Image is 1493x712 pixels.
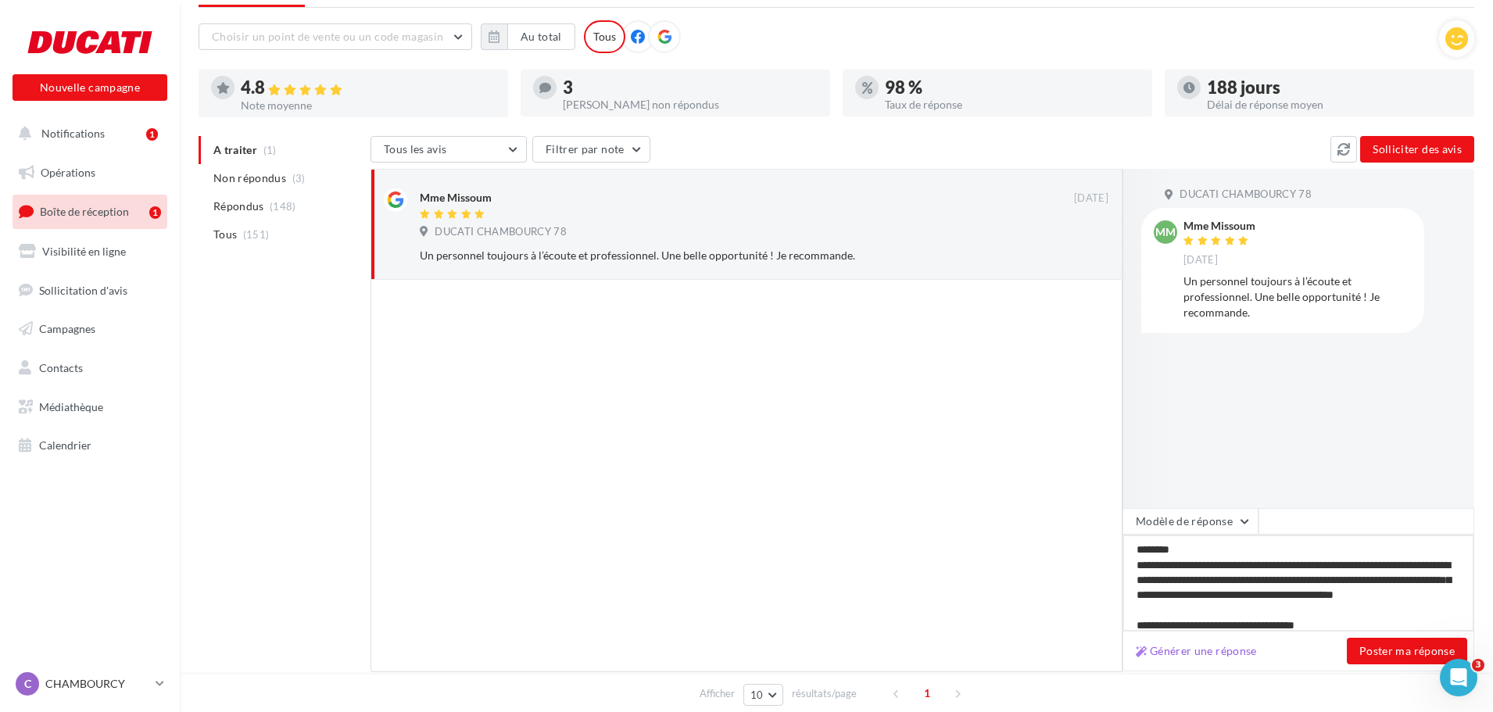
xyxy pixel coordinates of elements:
[9,352,170,385] a: Contacts
[39,283,127,296] span: Sollicitation d'avis
[212,30,443,43] span: Choisir un point de vente ou un code magasin
[420,190,492,206] div: Mme Missoum
[146,128,158,141] div: 1
[1183,274,1412,320] div: Un personnel toujours à l’écoute et professionnel. Une belle opportunité ! Je recommande.
[45,676,149,692] p: CHAMBOURCY
[1183,253,1218,267] span: [DATE]
[9,313,170,345] a: Campagnes
[1207,99,1462,110] div: Délai de réponse moyen
[213,170,286,186] span: Non répondus
[13,74,167,101] button: Nouvelle campagne
[41,127,105,140] span: Notifications
[1183,220,1255,231] div: Mme Missoum
[420,248,1007,263] div: Un personnel toujours à l’écoute et professionnel. Une belle opportunité ! Je recommande.
[885,79,1140,96] div: 98 %
[1440,659,1477,696] iframe: Intercom live chat
[243,228,270,241] span: (151)
[24,676,31,692] span: C
[42,245,126,258] span: Visibilité en ligne
[885,99,1140,110] div: Taux de réponse
[563,79,818,96] div: 3
[371,136,527,163] button: Tous les avis
[507,23,575,50] button: Au total
[1155,224,1176,240] span: MM
[1360,136,1474,163] button: Solliciter des avis
[1207,79,1462,96] div: 188 jours
[9,195,170,228] a: Boîte de réception1
[213,199,264,214] span: Répondus
[39,322,95,335] span: Campagnes
[584,20,625,53] div: Tous
[1180,188,1312,202] span: DUCATI CHAMBOURCY 78
[149,206,161,219] div: 1
[481,23,575,50] button: Au total
[563,99,818,110] div: [PERSON_NAME] non répondus
[213,227,237,242] span: Tous
[9,391,170,424] a: Médiathèque
[292,172,306,184] span: (3)
[700,686,735,701] span: Afficher
[1122,508,1258,535] button: Modèle de réponse
[9,156,170,189] a: Opérations
[9,429,170,462] a: Calendrier
[384,142,447,156] span: Tous les avis
[750,689,764,701] span: 10
[792,686,857,701] span: résultats/page
[39,400,103,413] span: Médiathèque
[40,205,129,218] span: Boîte de réception
[1130,642,1263,660] button: Générer une réponse
[39,438,91,452] span: Calendrier
[13,669,167,699] a: C CHAMBOURCY
[241,79,496,97] div: 4.8
[1347,638,1467,664] button: Poster ma réponse
[743,684,783,706] button: 10
[9,235,170,268] a: Visibilité en ligne
[41,166,95,179] span: Opérations
[532,136,650,163] button: Filtrer par note
[435,225,567,239] span: DUCATI CHAMBOURCY 78
[915,681,940,706] span: 1
[39,361,83,374] span: Contacts
[1074,191,1108,206] span: [DATE]
[199,23,472,50] button: Choisir un point de vente ou un code magasin
[1472,659,1484,671] span: 3
[9,274,170,307] a: Sollicitation d'avis
[9,117,164,150] button: Notifications 1
[241,100,496,111] div: Note moyenne
[270,200,296,213] span: (148)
